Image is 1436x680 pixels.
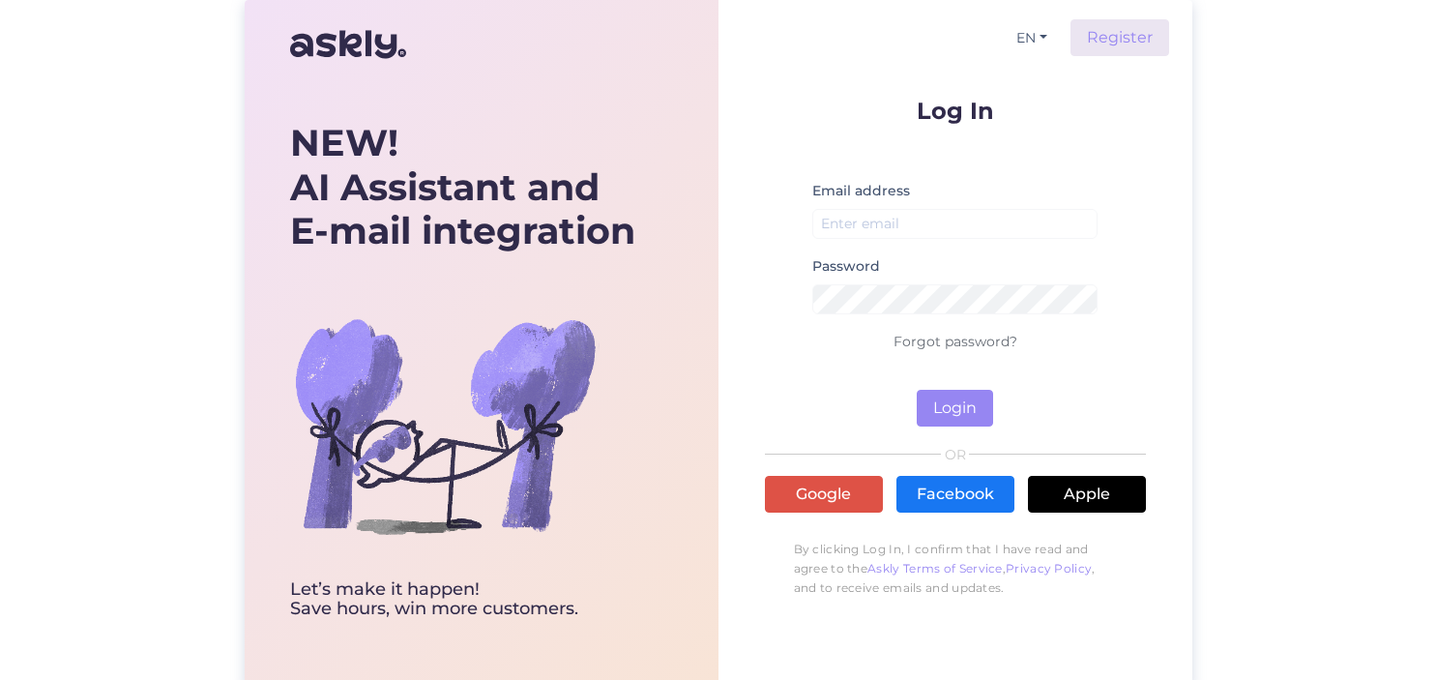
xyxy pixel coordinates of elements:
div: AI Assistant and E-mail integration [290,121,635,253]
a: Forgot password? [894,333,1017,350]
a: Facebook [896,476,1014,513]
p: Log In [765,99,1146,123]
a: Apple [1028,476,1146,513]
p: By clicking Log In, I confirm that I have read and agree to the , , and to receive emails and upd... [765,530,1146,607]
a: Register [1070,19,1169,56]
button: EN [1009,24,1055,52]
a: Google [765,476,883,513]
a: Privacy Policy [1006,561,1092,576]
b: NEW! [290,120,398,165]
button: Login [917,390,993,427]
input: Enter email [812,209,1099,239]
img: Askly [290,21,406,68]
a: Askly Terms of Service [867,561,1003,576]
span: OR [941,448,969,461]
div: Let’s make it happen! Save hours, win more customers. [290,580,635,619]
img: bg-askly [290,271,600,580]
label: Email address [812,181,910,201]
label: Password [812,256,880,277]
